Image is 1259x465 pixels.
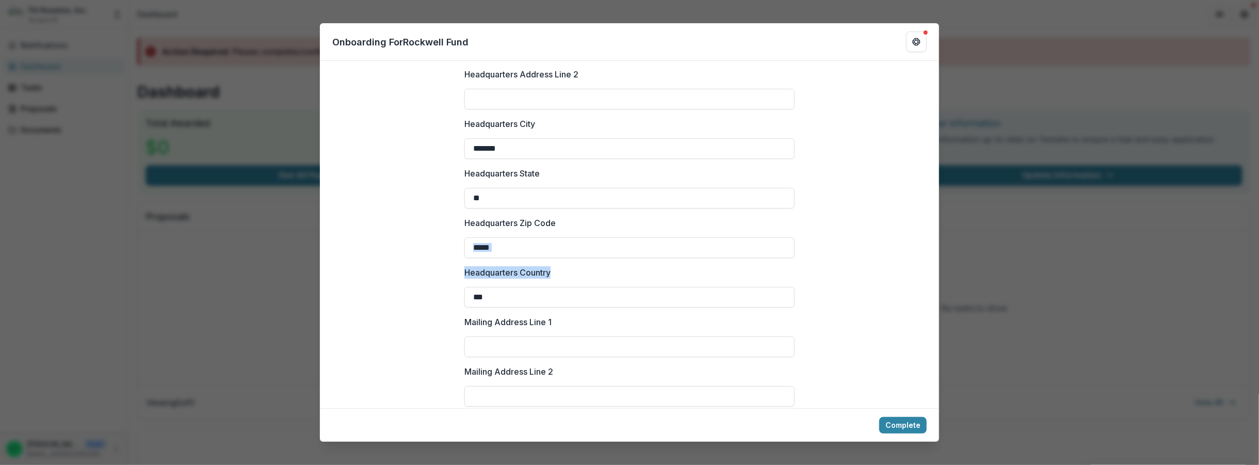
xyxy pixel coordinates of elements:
[464,266,551,279] p: Headquarters Country
[464,167,540,180] p: Headquarters State
[464,316,552,328] p: Mailing Address Line 1
[464,118,535,130] p: Headquarters City
[464,365,553,378] p: Mailing Address Line 2
[906,31,927,52] button: Get Help
[464,217,556,229] p: Headquarters Zip Code
[332,35,469,49] p: Onboarding For Rockwell Fund
[879,417,927,434] button: Complete
[464,68,578,81] p: Headquarters Address Line 2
